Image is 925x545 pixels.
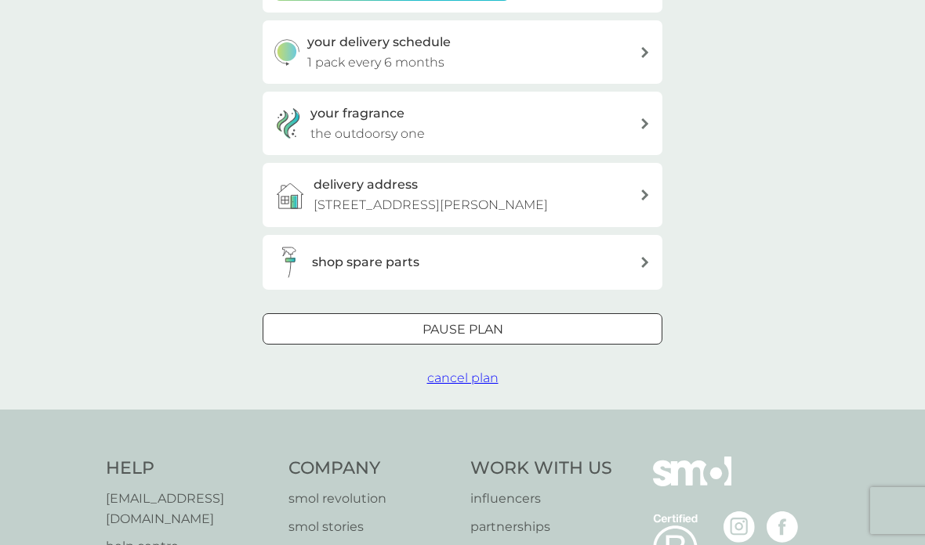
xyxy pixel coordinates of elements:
[263,20,662,84] button: your delivery schedule1 pack every 6 months
[288,457,455,481] h4: Company
[312,252,419,272] h3: shop spare parts
[767,511,798,543] img: visit the smol Facebook page
[314,195,548,215] p: [STREET_ADDRESS][PERSON_NAME]
[106,489,273,529] a: [EMAIL_ADDRESS][DOMAIN_NAME]
[427,368,499,388] button: cancel plan
[106,457,273,481] h4: Help
[263,92,662,155] a: your fragrancethe outdoorsy one
[307,32,451,52] h3: your delivery schedule
[423,319,503,340] p: Pause plan
[427,370,499,385] span: cancel plan
[470,517,612,537] a: partnerships
[310,124,425,144] p: the outdoorsy one
[288,489,455,509] a: smol revolution
[310,103,404,124] h3: your fragrance
[288,517,455,537] a: smol stories
[314,175,418,195] h3: delivery address
[470,489,612,509] a: influencers
[263,163,662,226] a: delivery address[STREET_ADDRESS][PERSON_NAME]
[263,235,662,290] button: shop spare parts
[724,511,755,543] img: visit the smol Instagram page
[470,457,612,481] h4: Work With Us
[263,313,662,345] button: Pause plan
[653,457,731,510] img: smol
[307,52,444,73] p: 1 pack every 6 months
